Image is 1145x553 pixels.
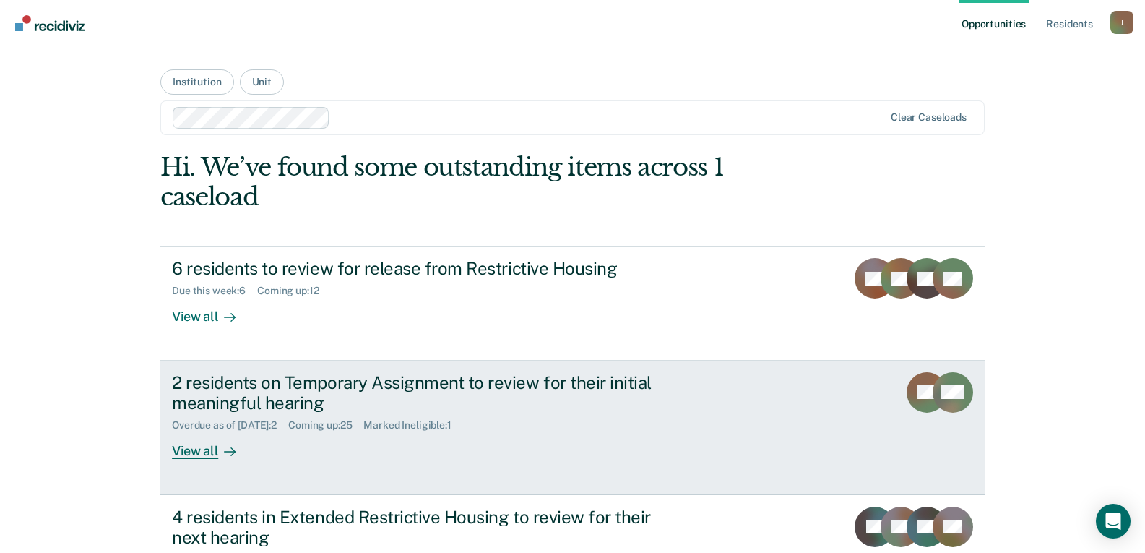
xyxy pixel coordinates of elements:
div: Overdue as of [DATE] : 2 [172,419,288,432]
img: Recidiviz [15,15,85,31]
div: 2 residents on Temporary Assignment to review for their initial meaningful hearing [172,372,679,414]
div: Marked Ineligible : 1 [363,419,462,432]
a: 2 residents on Temporary Assignment to review for their initial meaningful hearingOverdue as of [... [160,361,985,495]
div: 6 residents to review for release from Restrictive Housing [172,258,679,279]
button: Profile dropdown button [1110,11,1133,34]
div: 4 residents in Extended Restrictive Housing to review for their next hearing [172,507,679,549]
div: Due this week : 6 [172,285,257,297]
div: Coming up : 25 [288,419,363,432]
div: Clear caseloads [891,111,967,124]
div: Open Intercom Messenger [1096,504,1131,539]
button: Unit [240,69,284,95]
div: View all [172,432,253,460]
div: Hi. We’ve found some outstanding items across 1 caseload [160,153,820,212]
div: J [1110,11,1133,34]
button: Institution [160,69,233,95]
div: Coming up : 12 [257,285,330,297]
div: View all [172,297,253,325]
a: 6 residents to review for release from Restrictive HousingDue this week:6Coming up:12View all [160,246,985,360]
